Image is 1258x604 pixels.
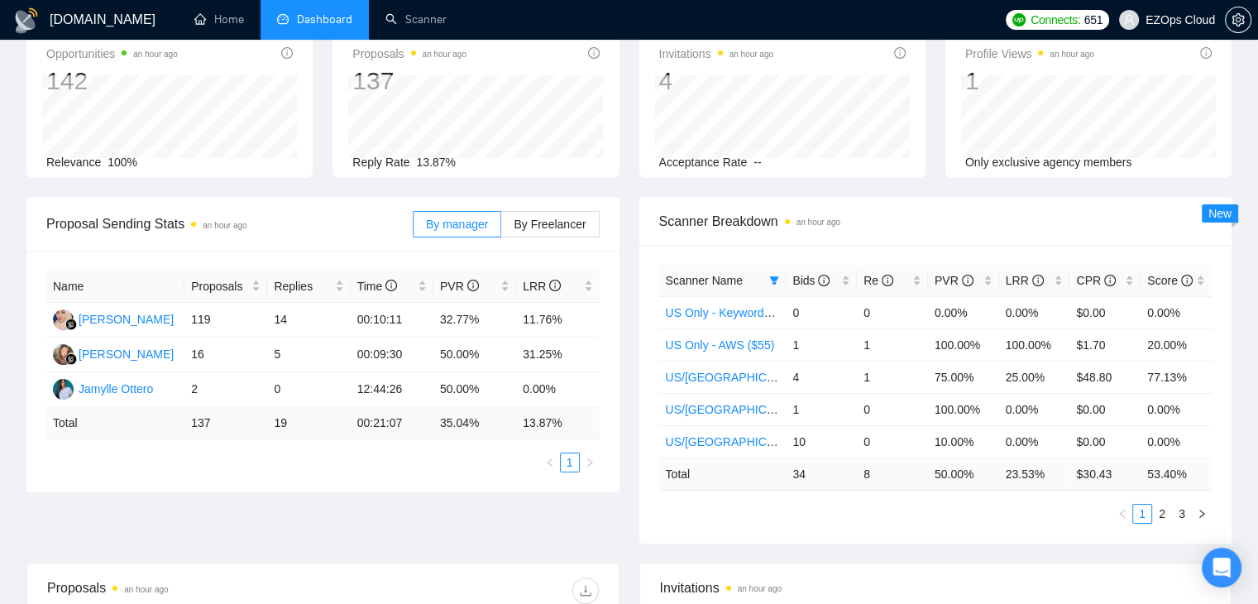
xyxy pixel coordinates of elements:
[1069,361,1141,393] td: $48.80
[1141,328,1212,361] td: 20.00%
[184,338,267,372] td: 16
[962,275,973,286] span: info-circle
[894,47,906,59] span: info-circle
[660,578,1212,598] span: Invitations
[1031,11,1080,29] span: Connects:
[46,407,184,439] td: Total
[786,296,857,328] td: 0
[184,372,267,407] td: 2
[769,276,779,285] span: filter
[1141,458,1212,490] td: 53.40 %
[666,306,801,319] a: US Only - Keywords ($45)
[1117,509,1127,519] span: left
[53,379,74,400] img: JO
[999,296,1070,328] td: 0.00%
[1083,11,1102,29] span: 651
[540,453,560,472] li: Previous Page
[191,277,248,295] span: Proposals
[351,303,433,338] td: 00:10:11
[124,585,168,594] time: an hour ago
[928,393,999,425] td: 100.00%
[467,280,479,291] span: info-circle
[1181,275,1193,286] span: info-circle
[433,372,516,407] td: 50.00%
[1141,425,1212,458] td: 0.00%
[588,47,600,59] span: info-circle
[516,303,599,338] td: 11.76%
[786,361,857,393] td: 4
[786,328,857,361] td: 1
[433,338,516,372] td: 50.00%
[857,458,928,490] td: 8
[267,303,350,338] td: 14
[1225,13,1251,26] a: setting
[792,274,830,287] span: Bids
[857,361,928,393] td: 1
[857,296,928,328] td: 0
[1141,361,1212,393] td: 77.13%
[426,218,488,231] span: By manager
[516,372,599,407] td: 0.00%
[857,425,928,458] td: 0
[46,65,178,97] div: 142
[999,328,1070,361] td: 100.00%
[47,578,323,604] div: Proposals
[882,275,893,286] span: info-circle
[65,353,77,365] img: gigradar-bm.png
[46,213,413,234] span: Proposal Sending Stats
[53,347,174,360] a: NK[PERSON_NAME]
[53,344,74,365] img: NK
[560,453,580,472] li: 1
[935,274,973,287] span: PVR
[1069,425,1141,458] td: $0.00
[1123,14,1135,26] span: user
[561,453,579,472] a: 1
[999,425,1070,458] td: 0.00%
[351,407,433,439] td: 00:21:07
[267,407,350,439] td: 19
[108,156,137,169] span: 100%
[573,584,598,597] span: download
[659,156,748,169] span: Acceptance Rate
[1192,504,1212,524] button: right
[352,65,466,97] div: 137
[666,403,872,416] a: US/[GEOGRAPHIC_DATA] - AWS ($40)
[194,12,244,26] a: homeHome
[999,393,1070,425] td: 0.00%
[545,458,555,467] span: left
[1208,207,1232,220] span: New
[1112,504,1132,524] button: left
[1012,13,1026,26] img: upwork-logo.png
[1006,274,1044,287] span: LRR
[786,425,857,458] td: 10
[1225,7,1251,33] button: setting
[1069,458,1141,490] td: $ 30.43
[277,13,289,25] span: dashboard
[786,458,857,490] td: 34
[585,458,595,467] span: right
[659,65,773,97] div: 4
[1069,393,1141,425] td: $0.00
[796,218,840,227] time: an hour ago
[352,44,466,64] span: Proposals
[79,380,153,398] div: Jamylle Ottero
[281,47,293,59] span: info-circle
[1133,505,1151,523] a: 1
[965,44,1094,64] span: Profile Views
[928,458,999,490] td: 50.00 %
[1112,504,1132,524] li: Previous Page
[184,303,267,338] td: 119
[1069,296,1141,328] td: $0.00
[928,328,999,361] td: 100.00%
[738,584,782,593] time: an hour ago
[423,50,466,59] time: an hour ago
[999,361,1070,393] td: 25.00%
[267,338,350,372] td: 5
[53,381,153,395] a: JOJamylle Ottero
[417,156,456,169] span: 13.87%
[857,393,928,425] td: 0
[440,280,479,293] span: PVR
[965,156,1132,169] span: Only exclusive agency members
[1173,505,1191,523] a: 3
[46,271,184,303] th: Name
